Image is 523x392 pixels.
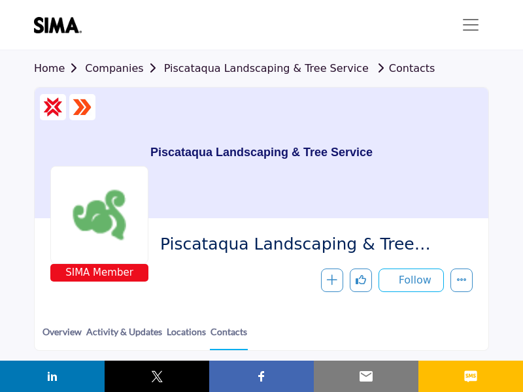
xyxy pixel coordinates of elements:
[166,325,207,349] a: Locations
[73,97,92,117] img: ASM Certified
[254,368,269,384] img: facebook sharing button
[463,368,479,384] img: sms sharing button
[210,325,248,350] a: Contacts
[350,269,372,292] button: Like
[43,97,63,117] img: CSP Certified
[450,269,473,292] button: More details
[358,368,374,384] img: email sharing button
[149,368,165,384] img: twitter sharing button
[164,62,369,74] a: Piscataqua Landscaping & Tree Service
[372,62,435,74] a: Contacts
[53,265,146,280] span: SIMA Member
[44,368,60,384] img: linkedin sharing button
[452,12,489,38] button: Toggle navigation
[379,269,444,292] button: Follow
[42,325,82,349] a: Overview
[160,234,463,255] span: Piscataqua Landscaping & Tree Service
[86,325,163,349] a: Activity & Updates
[34,62,85,74] a: Home
[85,62,163,74] a: Companies
[34,17,88,33] img: site Logo
[150,88,373,218] h1: Piscataqua Landscaping & Tree Service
